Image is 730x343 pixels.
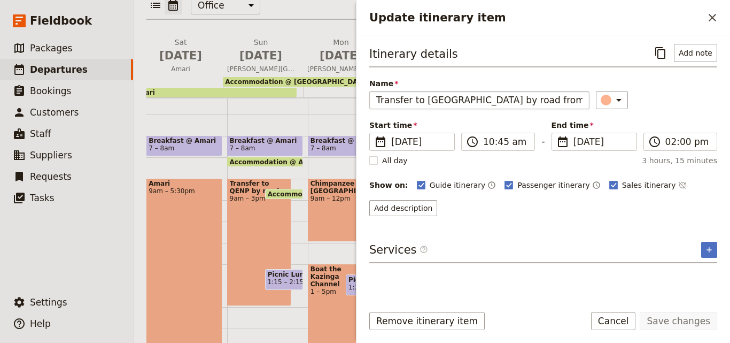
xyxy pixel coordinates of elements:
[230,144,255,152] span: 7 – 8am
[149,137,219,144] span: Breakfast @ Amari
[308,178,384,242] div: Chimpanzee Trek [GEOGRAPHIC_DATA]9am – 12pm
[30,150,72,161] span: Suppliers
[230,137,300,144] span: Breakfast @ Amari
[487,179,496,192] button: Time shown on guide itinerary
[369,200,437,216] button: Add description
[348,284,395,291] span: 1:30 – 2:30pm
[573,135,630,148] span: [DATE]
[420,245,428,254] span: ​
[310,195,381,202] span: 9am – 12pm
[556,135,569,148] span: ​
[227,135,303,156] div: Breakfast @ Amari7 – 8am
[369,78,589,89] span: Name
[265,269,303,290] div: Picnic Lunch1:15 – 2:15pm
[310,265,370,288] span: Boat the Kazinga Channel
[30,43,72,54] span: Packages
[146,135,222,156] div: Breakfast @ Amari7 – 8am
[374,135,387,148] span: ​
[30,193,55,203] span: Tasks
[420,245,428,258] span: ​
[640,312,717,330] button: Save changes
[517,180,589,190] span: Passenger itinerary
[391,135,448,148] span: [DATE]
[227,157,303,167] div: Accommodation @ Amari
[30,107,79,118] span: Customers
[310,137,381,144] span: Breakfast @ [GEOGRAPHIC_DATA]
[30,297,67,308] span: Settings
[30,318,51,329] span: Help
[369,180,408,190] div: Show on:
[223,77,457,87] div: Accommodation @ [GEOGRAPHIC_DATA]
[149,180,219,187] span: Amari
[466,135,479,148] span: ​
[369,120,455,131] span: Start time
[701,242,717,258] button: Add service inclusion
[369,91,589,109] input: Name
[268,190,416,197] span: Accommodation @ [GEOGRAPHIC_DATA]
[143,65,219,73] span: Amari
[310,288,370,295] span: 1 – 5pm
[307,37,375,64] h2: Mon
[30,171,72,182] span: Requests
[30,86,71,96] span: Bookings
[648,135,661,148] span: ​
[596,91,628,109] button: ​
[308,135,384,156] div: Breakfast @ [GEOGRAPHIC_DATA]7 – 8am
[227,37,294,64] h2: Sun
[678,179,687,192] button: Time not shown on sales itinerary
[307,48,375,64] span: [DATE]
[602,94,625,106] div: ​
[382,155,408,166] span: All day
[30,13,92,29] span: Fieldbook
[541,135,545,151] span: -
[30,64,88,75] span: Departures
[303,65,379,73] span: [PERSON_NAME][GEOGRAPHIC_DATA]
[665,135,710,148] input: ​
[369,312,485,330] button: Remove itinerary item
[310,180,381,195] span: Chimpanzee Trek [GEOGRAPHIC_DATA]
[268,271,300,278] span: Picnic Lunch
[622,180,676,190] span: Sales itinerary
[265,189,303,199] div: Accommodation @ [GEOGRAPHIC_DATA]
[268,278,314,286] span: 1:15 – 2:15pm
[369,10,703,26] h2: Update itinerary item
[303,37,383,77] button: Mon [DATE][PERSON_NAME][GEOGRAPHIC_DATA]
[227,178,292,306] div: Transfer to QENP by road9am – 3pm
[348,276,381,284] span: Picnic Lunch
[30,128,51,139] span: Staff
[674,44,717,62] button: Add note
[346,275,384,295] div: Picnic Lunch1:30 – 2:30pm
[223,65,299,73] span: [PERSON_NAME][GEOGRAPHIC_DATA]
[143,37,223,77] button: Sat [DATE]Amari
[149,144,174,152] span: 7 – 8am
[369,46,458,62] h3: Itinerary details
[552,120,637,131] span: End time
[651,44,670,62] button: Copy itinerary item
[592,179,601,192] button: Time shown on passenger itinerary
[483,135,528,148] input: ​
[147,37,214,64] h2: Sat
[642,155,717,166] span: 3 hours, 15 minutes
[147,48,214,64] span: [DATE]
[703,9,721,27] button: Close drawer
[230,195,289,202] span: 9am – 3pm
[369,242,428,258] h3: Services
[591,312,636,330] button: Cancel
[310,144,336,152] span: 7 – 8am
[223,37,303,77] button: Sun [DATE][PERSON_NAME][GEOGRAPHIC_DATA]
[227,48,294,64] span: [DATE]
[230,158,324,165] span: Accommodation @ Amari
[225,78,369,86] span: Accommodation @ [GEOGRAPHIC_DATA]
[230,180,289,195] span: Transfer to QENP by road
[430,180,486,190] span: Guide itinerary
[63,88,297,97] div: Accommodation @ Amari
[149,187,219,195] span: 9am – 5:30pm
